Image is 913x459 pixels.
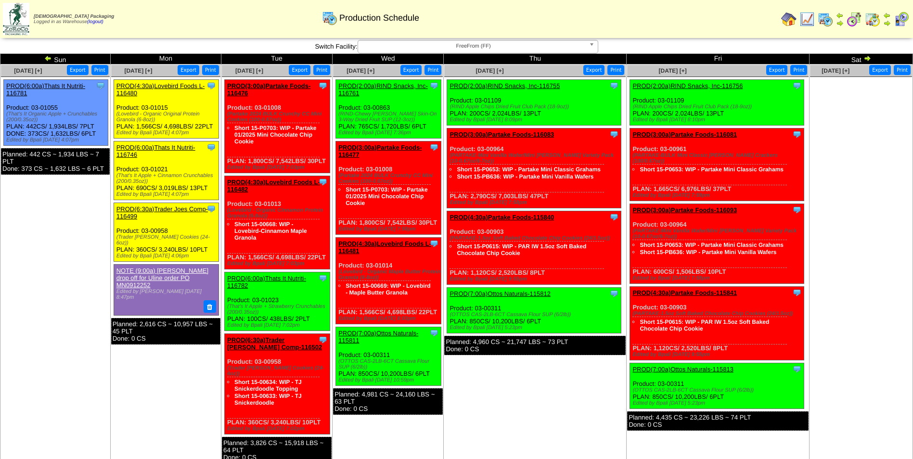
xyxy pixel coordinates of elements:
a: Short 15-00634: WIP - TJ Snickerdoodle Topping [234,379,302,392]
a: Short 15-P0653: WIP - Partake Mini Classic Grahams [640,242,784,248]
a: Short 15-P0615: WIP - PAR IW 1.5oz Soft Baked Chocolate Chip Cookie [640,319,769,332]
div: Product: 03-01023 PLAN: 100CS / 438LBS / 2PLT [224,272,330,331]
img: Tooltip [792,288,802,297]
div: Edited by Bpali [DATE] 7:58pm [632,275,804,281]
span: [DEMOGRAPHIC_DATA] Packaging [34,14,114,19]
div: Edited by Bpali [DATE] 8:10pm [632,117,804,123]
div: Planned: 4,435 CS ~ 23,226 LBS ~ 74 PLT Done: 0 CS [627,411,809,431]
a: PROD(6:00a)Thats It Nutriti-116781 [6,82,85,97]
a: PROD(7:00a)Ottos Naturals-115812 [450,290,551,297]
div: (PARTAKE-Mini Vanilla Wafer/Mini [PERSON_NAME] Variety Pack (10-0.67oz/6-7oz)) [632,228,804,240]
span: Logged in as Warehouse [34,14,114,25]
div: (OTTOS CAS-2LB-6CT Cassava Flour SUP (6/2lb)) [450,312,621,318]
td: Mon [110,54,221,64]
div: Product: 03-01015 PLAN: 1,566CS / 4,698LBS / 22PLT [114,80,219,139]
button: Print [424,65,441,75]
div: Planned: 442 CS ~ 1,934 LBS ~ 7 PLT Done: 373 CS ~ 1,632 LBS ~ 6 PLT [1,148,110,175]
a: PROD(3:00a)Partake Foods-116476 [227,82,310,97]
img: Tooltip [609,212,619,222]
img: Tooltip [429,81,439,90]
div: Edited by Bpali [DATE] 7:59pm [632,192,804,198]
div: Edited by Bpali [DATE] 4:07pm [116,130,219,136]
button: Delete Note [204,300,216,313]
img: Tooltip [792,81,802,90]
div: Edited by Bpali [DATE] 4:07pm [116,191,219,197]
img: Tooltip [609,81,619,90]
div: (PARTAKE-1.5oz Soft Baked Chocolate Chip Cookies (24/1.5oz)) [450,235,621,241]
img: arrowleft.gif [883,12,891,19]
a: PROD(6:30a)Trader [PERSON_NAME] Comp-116502 [227,336,322,351]
div: (Trader [PERSON_NAME] Cookies (24-6oz)) [116,234,219,246]
button: Export [869,65,891,75]
button: Print [790,65,807,75]
div: Edited by Bpali [DATE] 10:59pm [338,377,441,383]
div: Edited by Bpali [DATE] 7:02pm [227,426,330,432]
img: Tooltip [609,289,619,298]
a: NOTE (9:00a) [PERSON_NAME] drop off for Uline order PO MN0912252 [116,267,208,289]
div: (RIND Apple Chips Dried Fruit Club Pack (18-9oz)) [632,104,804,110]
div: (Trader [PERSON_NAME] Cookies (24-6oz)) [227,365,330,377]
div: (PARTAKE-1.5oz Soft Baked Chocolate Chip Cookies (24/1.5oz)) [632,311,804,317]
div: Edited by Bpali [DATE] 7:03pm [227,261,330,267]
img: Tooltip [318,335,328,344]
button: Export [400,65,422,75]
a: Short 15-00668: WIP - Lovebird-Cinnamon Maple Granola [234,221,307,241]
td: Sun [0,54,111,64]
td: Fri [627,54,810,64]
div: Product: 03-00964 PLAN: 600CS / 1,506LBS / 10PLT [630,204,804,284]
div: Product: 03-01008 PLAN: 1,800CS / 7,542LBS / 30PLT [224,80,330,173]
a: Short 15-P0653: WIP - Partake Mini Classic Grahams [457,166,601,173]
div: (That's It Apple + Strawberry Crunchables (200/0.35oz)) [227,304,330,315]
img: Tooltip [206,204,216,214]
a: PROD(6:00a)Thats It Nutriti-116782 [227,275,306,289]
button: Print [91,65,108,75]
img: Tooltip [792,205,802,215]
button: Print [313,65,330,75]
div: Product: 03-00311 PLAN: 850CS / 10,200LBS / 6PLT [336,327,441,386]
a: PROD(6:00a)Thats It Nutriti-116746 [116,144,195,158]
a: PROD(4:30a)Lovebird Foods L-116480 [116,82,205,97]
a: [DATE] [+] [124,67,152,74]
div: (Partake 2024 BULK Crunchy CC Mini Cookies (100-0.67oz)) [227,111,330,123]
a: PROD(3:00a)Partake Foods-116477 [338,144,422,158]
img: zoroco-logo-small.webp [3,3,29,35]
a: PROD(4:30a)Lovebird Foods L-116482 [227,178,320,193]
a: PROD(4:30a)Partake Foods-115840 [450,214,554,221]
td: Wed [333,54,444,64]
div: Product: 03-00311 PLAN: 850CS / 10,200LBS / 6PLT [630,363,804,409]
a: (logout) [87,19,103,25]
a: PROD(2:00a)RIND Snacks, Inc-116755 [450,82,560,89]
div: Edited by [PERSON_NAME] [DATE] 8:47pm [116,289,215,300]
div: Edited by Bpali [DATE] 8:09pm [450,117,621,123]
div: Planned: 4,981 CS ~ 24,160 LBS ~ 63 PLT Done: 0 CS [333,388,443,415]
div: (Lovebird - Organic Original Protein Granola (6-8oz)) [116,111,219,123]
div: Product: 03-01013 PLAN: 1,566CS / 4,698LBS / 22PLT [224,176,330,269]
span: [DATE] [+] [822,67,849,74]
div: Product: 03-00964 PLAN: 2,790CS / 7,003LBS / 47PLT [447,128,621,208]
img: calendarprod.gif [322,10,337,25]
div: (PARTAKE-BULK Mini Classic [PERSON_NAME] Crackers (100/0.67oz)) [632,153,804,164]
a: [DATE] [+] [14,67,42,74]
div: Product: 03-00958 PLAN: 360CS / 3,240LBS / 10PLT [224,334,330,434]
img: arrowright.gif [883,19,891,27]
a: Short 15-P0653: WIP - Partake Mini Classic Grahams [640,166,784,173]
div: (Lovebird - Organic Maple Butter Protein Granola (6-8oz)) [338,269,441,280]
a: PROD(7:00a)Ottos Naturals-115813 [632,366,733,373]
a: PROD(6:30a)Trader Joes Comp-116499 [116,205,208,220]
a: Short 15-PB636: WIP - Partake Mini Vanilla Wafers [640,249,776,255]
td: Sat [810,54,913,64]
img: Tooltip [792,364,802,374]
img: Tooltip [318,81,328,90]
a: Short 15-00669: WIP - Lovebird - Maple Butter Granola [346,282,431,296]
div: Planned: 4,960 CS ~ 21,747 LBS ~ 73 PLT Done: 0 CS [444,336,626,355]
a: Short 15-P0703: WIP - Partake 01/2025 Mini Chocolate Chip Cookie [346,186,428,206]
div: (OTTOS CAS-2LB-6CT Cassava Flour SUP (6/2lb)) [632,387,804,393]
img: Tooltip [609,129,619,139]
a: Short 15-P0615: WIP - PAR IW 1.5oz Soft Baked Chocolate Chip Cookie [457,243,586,256]
div: (That's It Apple + Cinnamon Crunchables (200/0.35oz)) [116,173,219,184]
img: calendarinout.gif [865,12,880,27]
img: arrowleft.gif [836,12,844,19]
img: Tooltip [792,129,802,139]
a: PROD(7:00a)Ottos Naturals-115811 [338,330,418,344]
a: PROD(4:30a)Partake Foods-115841 [632,289,737,296]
